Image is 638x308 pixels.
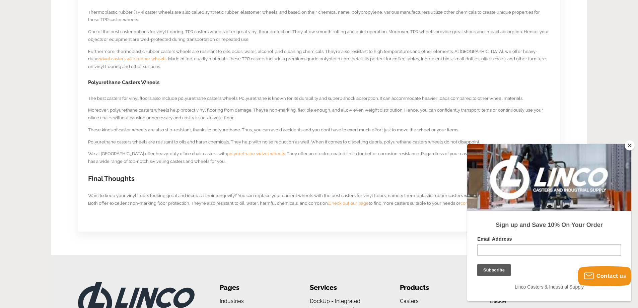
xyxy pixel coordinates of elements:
[88,9,550,24] p: Thermoplastic rubber (TPR) caster wheels are also called synthetic rubber, elastomer wheels, and ...
[97,56,166,61] a: swivel casters with rubber wheels
[400,298,419,304] a: Casters
[28,78,135,84] strong: Sign up and Save 10% On Your Order
[625,140,635,150] button: Close
[7,10,41,22] button: Subscribe
[88,79,550,86] h3: Polyurethane Casters Wheels
[460,201,481,206] a: contact us
[88,150,550,166] p: We at [GEOGRAPHIC_DATA] offer heavy-duty office chair casters with . They offer an electro-coated...
[88,48,550,71] p: Furthermore, thermoplastic rubber casters wheels are resistant to oils, acids, water, alcohol, an...
[88,138,550,146] p: Polyurethane casters wheels are resistant to oils and harsh chemicals. They help with noise reduc...
[220,298,244,304] a: Industries
[220,282,290,293] li: Pages
[88,126,550,134] p: These kinds of caster wheels are also slip-resistant, thanks to polyurethane. Thus, you can avoid...
[490,298,506,304] a: Blickle
[596,273,626,279] span: Contact us
[329,201,369,206] a: Check out our page
[88,28,550,44] p: One of the best caster options for vinyl flooring, TPR casters wheels offer great vinyl floor pro...
[88,95,550,103] p: The best casters for vinyl floors also include polyurethane casters wheels. Polyurethane is known...
[400,282,470,293] li: Products
[88,192,550,207] p: Want to keep your vinyl floors looking great and increase their longevity? You can replace your c...
[227,151,285,156] a: polyurethane swivel wheels
[578,266,631,286] button: Contact us
[10,120,44,132] input: Subscribe
[88,174,550,184] h2: Final Thoughts
[88,107,550,122] p: Moreover, polyurethane casters wheels help protect vinyl flooring from damage. They’re non-markin...
[310,282,380,293] li: Services
[48,140,117,146] span: Linco Casters & Industrial Supply
[10,92,154,100] label: Email Address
